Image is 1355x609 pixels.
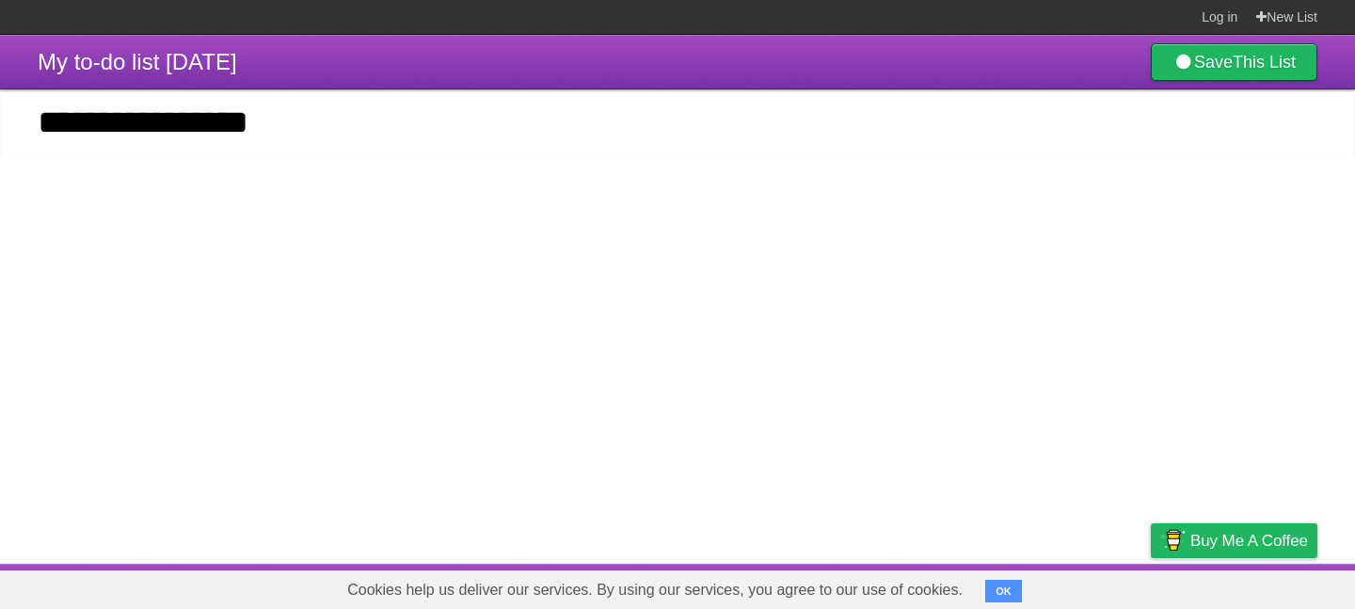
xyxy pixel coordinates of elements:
[1126,569,1175,604] a: Privacy
[985,580,1022,602] button: OK
[328,571,981,609] span: Cookies help us deliver our services. By using our services, you agree to our use of cookies.
[38,49,237,74] span: My to-do list [DATE]
[901,569,940,604] a: About
[1062,569,1104,604] a: Terms
[1199,569,1317,604] a: Suggest a feature
[1151,43,1317,81] a: SaveThis List
[1233,53,1296,72] b: This List
[1190,524,1308,557] span: Buy me a coffee
[1151,523,1317,558] a: Buy me a coffee
[1160,524,1186,556] img: Buy me a coffee
[963,569,1039,604] a: Developers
